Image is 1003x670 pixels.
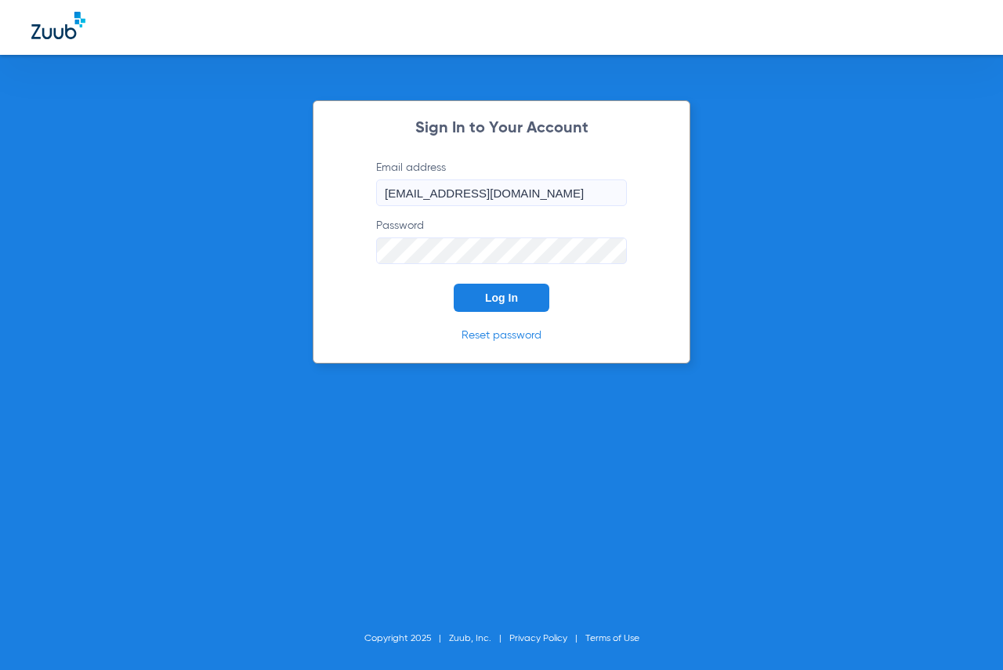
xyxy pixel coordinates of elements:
[376,179,627,206] input: Email address
[925,595,1003,670] iframe: Chat Widget
[585,634,639,643] a: Terms of Use
[376,218,627,264] label: Password
[364,631,449,646] li: Copyright 2025
[31,12,85,39] img: Zuub Logo
[454,284,549,312] button: Log In
[485,292,518,304] span: Log In
[353,121,650,136] h2: Sign In to Your Account
[376,237,627,264] input: Password
[376,160,627,206] label: Email address
[509,634,567,643] a: Privacy Policy
[462,330,541,341] a: Reset password
[449,631,509,646] li: Zuub, Inc.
